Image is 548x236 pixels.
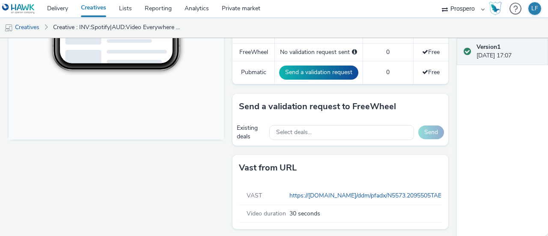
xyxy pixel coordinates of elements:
div: No validation request sent [279,48,358,57]
a: Creative : INV:Spotify|AUD:Video Everywhere Takeover|ADV:CASS|CAM:H2 [DATE]-Nov|CHA:Video|PLA:Pro... [49,17,186,38]
div: Please select a deal below and click on Send to send a validation request to FreeWheel. [352,48,357,57]
img: Hawk Academy [489,2,502,15]
div: LF [531,2,538,15]
span: 0 [386,68,390,76]
div: Existing deals [237,124,265,141]
button: Send a validation request [279,66,358,79]
span: VAST [247,191,262,200]
h3: Send a validation request to FreeWheel [239,100,396,113]
span: 13:08 [60,33,70,38]
span: Desktop [155,190,175,195]
li: Smartphone [144,177,205,188]
h3: Vast from URL [239,161,297,174]
div: [DATE] 17:07 [477,43,541,60]
strong: Version 1 [477,43,500,51]
a: Hawk Academy [489,2,505,15]
span: Video duration [247,209,286,218]
button: Send [418,125,444,139]
td: Pubmatic [232,61,274,84]
span: Free [422,48,440,56]
li: QR Code [144,198,205,208]
li: Desktop [144,188,205,198]
span: QR Code [155,200,176,206]
span: Smartphone [155,180,183,185]
img: mobile [4,24,13,32]
span: 0 [386,48,390,56]
img: undefined Logo [2,3,35,14]
span: Free [422,68,440,76]
span: Select deals... [276,129,312,136]
span: 30 seconds [289,209,438,218]
td: FreeWheel [232,43,274,61]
